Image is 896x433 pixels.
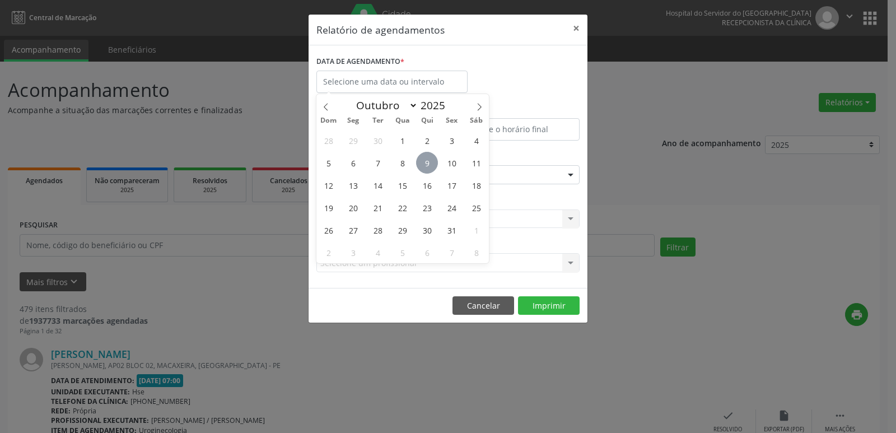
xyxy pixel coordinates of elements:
[342,219,364,241] span: Outubro 27, 2025
[415,117,440,124] span: Qui
[452,296,514,315] button: Cancelar
[316,53,404,71] label: DATA DE AGENDAMENTO
[367,241,389,263] span: Novembro 4, 2025
[391,241,413,263] span: Novembro 5, 2025
[316,117,341,124] span: Dom
[416,241,438,263] span: Novembro 6, 2025
[465,241,487,263] span: Novembro 8, 2025
[464,117,489,124] span: Sáb
[318,241,339,263] span: Novembro 2, 2025
[342,174,364,196] span: Outubro 13, 2025
[391,129,413,151] span: Outubro 1, 2025
[416,219,438,241] span: Outubro 30, 2025
[318,219,339,241] span: Outubro 26, 2025
[342,129,364,151] span: Setembro 29, 2025
[367,219,389,241] span: Outubro 28, 2025
[318,129,339,151] span: Setembro 28, 2025
[518,296,580,315] button: Imprimir
[465,152,487,174] span: Outubro 11, 2025
[342,152,364,174] span: Outubro 6, 2025
[391,152,413,174] span: Outubro 8, 2025
[342,241,364,263] span: Novembro 3, 2025
[416,129,438,151] span: Outubro 2, 2025
[451,118,580,141] input: Selecione o horário final
[318,197,339,218] span: Outubro 19, 2025
[441,152,463,174] span: Outubro 10, 2025
[465,129,487,151] span: Outubro 4, 2025
[441,219,463,241] span: Outubro 31, 2025
[390,117,415,124] span: Qua
[367,129,389,151] span: Setembro 30, 2025
[465,219,487,241] span: Novembro 1, 2025
[391,197,413,218] span: Outubro 22, 2025
[318,152,339,174] span: Outubro 5, 2025
[391,174,413,196] span: Outubro 15, 2025
[465,174,487,196] span: Outubro 18, 2025
[416,174,438,196] span: Outubro 16, 2025
[441,129,463,151] span: Outubro 3, 2025
[367,152,389,174] span: Outubro 7, 2025
[316,71,468,93] input: Selecione uma data ou intervalo
[418,98,455,113] input: Year
[391,219,413,241] span: Outubro 29, 2025
[565,15,587,42] button: Close
[366,117,390,124] span: Ter
[451,101,580,118] label: ATÉ
[416,197,438,218] span: Outubro 23, 2025
[441,174,463,196] span: Outubro 17, 2025
[441,197,463,218] span: Outubro 24, 2025
[440,117,464,124] span: Sex
[465,197,487,218] span: Outubro 25, 2025
[441,241,463,263] span: Novembro 7, 2025
[351,97,418,113] select: Month
[342,197,364,218] span: Outubro 20, 2025
[367,197,389,218] span: Outubro 21, 2025
[367,174,389,196] span: Outubro 14, 2025
[341,117,366,124] span: Seg
[316,22,445,37] h5: Relatório de agendamentos
[416,152,438,174] span: Outubro 9, 2025
[318,174,339,196] span: Outubro 12, 2025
